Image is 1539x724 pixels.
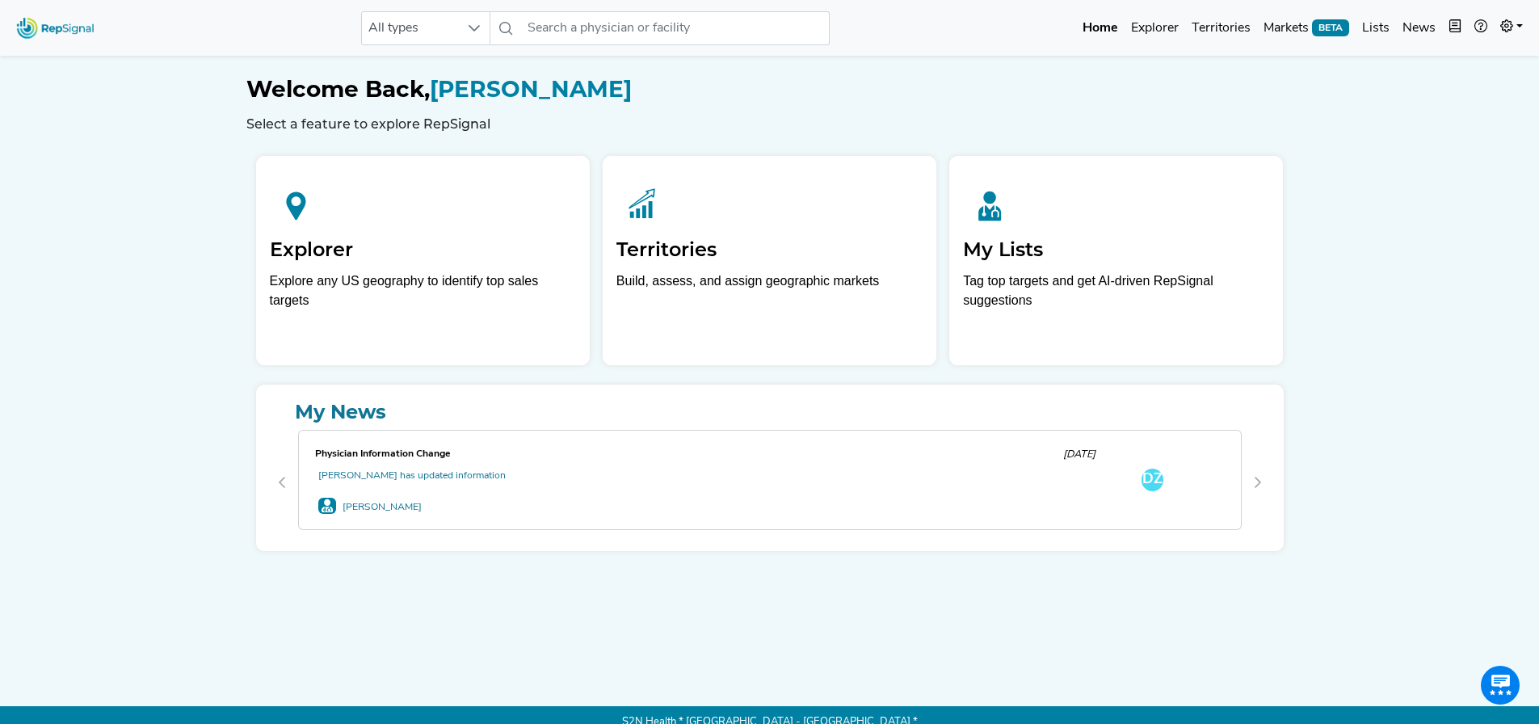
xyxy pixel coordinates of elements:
[1257,12,1356,44] a: MarketsBETA
[963,271,1269,319] p: Tag top targets and get AI-driven RepSignal suggestions
[1063,449,1095,460] span: [DATE]
[1185,12,1257,44] a: Territories
[270,271,576,310] div: Explore any US geography to identify top sales targets
[315,449,451,459] span: Physician Information Change
[949,156,1283,365] a: My ListsTag top targets and get AI-driven RepSignal suggestions
[1442,12,1468,44] button: Intel Book
[1076,12,1125,44] a: Home
[1356,12,1396,44] a: Lists
[963,238,1269,262] h2: My Lists
[521,11,830,45] input: Search a physician or facility
[246,76,1293,103] h1: [PERSON_NAME]
[270,238,576,262] h2: Explorer
[246,116,1293,132] h6: Select a feature to explore RepSignal
[1396,12,1442,44] a: News
[616,271,923,319] p: Build, assess, and assign geographic markets
[1142,469,1164,491] div: DZ
[246,75,430,103] span: Welcome Back,
[318,471,506,481] a: [PERSON_NAME] has updated information
[603,156,936,365] a: TerritoriesBuild, assess, and assign geographic markets
[1125,12,1185,44] a: Explorer
[1312,19,1349,36] span: BETA
[295,427,1245,538] div: 0
[616,238,923,262] h2: Territories
[343,503,422,512] a: [PERSON_NAME]
[256,156,590,365] a: ExplorerExplore any US geography to identify top sales targets
[362,12,459,44] span: All types
[269,398,1271,427] a: My News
